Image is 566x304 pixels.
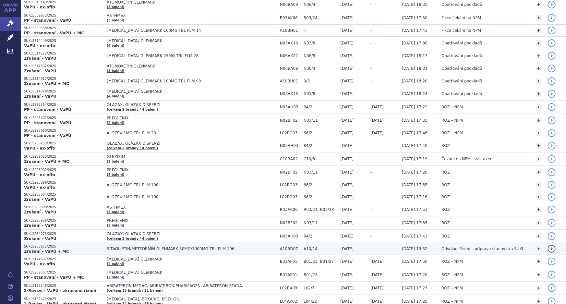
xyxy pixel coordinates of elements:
span: [DATE] 17:50 [402,259,428,264]
span: Opatřování podkladů [441,91,482,96]
a: detail [548,14,556,22]
span: R03/24 [304,16,337,20]
a: detail [548,52,556,60]
span: [DATE] 18:17 [402,54,428,58]
p: SUKLS223396/2025 [24,180,103,185]
span: L04AK02 [280,299,300,304]
span: [DATE] 18:20 [402,79,428,83]
span: Opatřování podkladů [441,79,482,83]
span: A10BD07 [280,247,300,251]
span: Opatřování podkladů [441,41,482,45]
a: + [536,246,542,252]
span: B01/23, B01/27 [304,259,337,264]
p: SUKLS230253/2025 [24,141,103,146]
span: [DATE] 17:19 [402,157,428,161]
span: [DATE] 17:35 [402,183,428,187]
p: SUKLS182472/2025 [24,297,103,301]
p: SUKLS259025/2025 [24,154,103,159]
span: PREGLENIX [107,116,269,120]
p: SUKLS339538/2025 [24,26,103,30]
a: detail [548,103,556,111]
span: [DATE] [341,105,354,109]
a: (4 balení) [107,94,124,98]
a: detail [548,193,556,201]
span: 84/2 [304,234,337,238]
span: [DATE] 17:43 [402,234,428,238]
strong: PP - stanovení - VaPÚ [24,121,71,125]
a: detail [548,219,556,227]
a: + [536,207,542,213]
span: Fikce čekání na NPM [441,16,481,20]
span: [DATE] [370,131,384,135]
span: [DATE] [370,259,384,264]
a: detail [548,77,556,85]
span: ALOZEX 1MG TBL FLM 100 [107,195,269,199]
span: Opatřování podkladů [441,66,482,71]
span: N03AX18 [280,91,300,96]
span: N03/11 [304,221,337,225]
span: [MEDICAL_DATA] GLENMARK 100MG TBL FLM 98 [107,79,269,83]
span: [DATE] 17:35 [402,221,428,225]
span: ROZ [441,195,450,199]
a: (celkem 15 brandů / 21 balení) [107,289,163,292]
strong: Zrušení - VaPÚ [24,94,56,99]
strong: PP - stanovení - VaPÚ + MC [24,275,84,280]
span: R03AK06 [280,16,300,20]
span: [DATE] [341,183,354,187]
p: SUKLS295564/2025 [24,103,103,107]
a: detail [548,142,556,150]
a: detail [548,65,556,72]
a: detail [548,90,556,98]
span: OLAZAX, OLAZAX DISPERZI [107,232,269,236]
span: [DATE] 17:20 [402,170,428,175]
a: + [536,259,542,264]
span: [DATE] 17:27 [402,286,428,290]
span: [DATE] [370,299,384,304]
strong: VaPÚ - ex-offo [24,173,55,177]
span: - [370,41,372,45]
span: ROZ – NPM [441,273,463,277]
span: ASTHMEX [107,13,269,18]
span: R03AK06 [280,207,300,212]
span: Čekání na NPM – zastavení [441,157,494,161]
strong: Zrušení - VaPÚ + MC [24,81,69,86]
span: ROZ – NPM [441,286,463,290]
span: [MEDICAL_DATA] GLENMARK [107,89,269,94]
span: [DATE] [341,41,354,45]
strong: PP - stanovení - VaPÚ [24,18,71,23]
span: OLAZAX, OLAZAX DISPERZI [107,103,269,107]
span: [DATE] [341,221,354,225]
span: [DATE] 17:40 [402,143,428,148]
span: 9/5 [304,79,337,83]
a: detail [548,168,556,176]
p: SUKLS185248/2025 [24,284,103,288]
span: L04/22 [304,299,337,304]
span: [DATE] [341,66,354,71]
a: + [536,194,542,200]
p: SUKLS254073/2025 [24,232,103,236]
span: ROZ [441,207,450,212]
a: (4 balení) [107,44,124,47]
span: 66/2 [304,131,337,135]
span: [DATE] [341,54,354,58]
span: [DATE] [341,143,354,148]
span: - [370,234,372,238]
span: - [370,54,372,58]
p: SUKLS238671/2025 [24,244,103,249]
p: SUKLS226902/2025 [24,168,103,172]
span: N06/4 [304,2,337,7]
span: [MEDICAL_DATA] GLENMARK [107,39,269,43]
span: [DATE] 18:24 [402,91,428,96]
a: detail [548,27,556,34]
a: (celkem 2 brandy / 4 balení) [107,237,158,240]
span: N03/8 [304,41,337,45]
span: B01AF01 [280,273,300,277]
span: [DATE] [341,247,354,251]
a: + [536,169,542,175]
span: A10BH01 [280,79,300,83]
span: ROZ [441,234,450,238]
span: [DATE] [341,131,354,135]
span: [DATE] [341,207,354,212]
span: N05AH03 [280,105,300,109]
span: - [370,91,372,96]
